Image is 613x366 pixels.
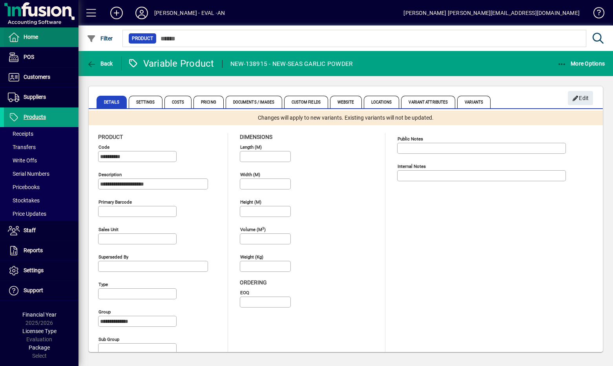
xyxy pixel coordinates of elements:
span: Back [87,60,113,67]
mat-label: Type [99,282,108,287]
a: Staff [4,221,78,240]
span: Costs [164,96,192,108]
sup: 3 [262,226,264,230]
mat-label: Public Notes [398,136,423,142]
span: Support [24,287,43,293]
span: Filter [87,35,113,42]
span: Variant Attributes [401,96,455,108]
mat-label: Group [99,309,111,315]
span: Serial Numbers [8,171,49,177]
span: Home [24,34,38,40]
img: tab_keywords_by_traffic_grey.svg [78,46,84,52]
div: [PERSON_NAME] - EVAL -AN [154,7,225,19]
span: Package [29,344,50,351]
img: website_grey.svg [13,20,19,27]
button: Back [85,56,115,71]
button: Edit [568,91,593,105]
button: More Options [555,56,607,71]
span: Stocktakes [8,197,40,204]
span: More Options [557,60,605,67]
mat-label: Description [99,172,122,177]
a: Transfers [4,140,78,154]
a: Suppliers [4,87,78,107]
span: Dimensions [240,134,272,140]
span: Product [98,134,123,140]
div: Domain: [DOMAIN_NAME] [20,20,86,27]
span: Changes will apply to new variants. Existing variants will not be updated. [258,114,434,122]
span: Edit [572,92,589,105]
mat-label: Weight (Kg) [240,254,263,260]
span: Transfers [8,144,36,150]
div: Variable Product [128,57,214,70]
span: Custom Fields [284,96,328,108]
a: POS [4,47,78,67]
mat-label: EOQ [240,290,249,295]
a: Stocktakes [4,194,78,207]
span: Staff [24,227,36,233]
a: Settings [4,261,78,280]
mat-label: Internal Notes [398,164,426,169]
span: Settings [129,96,162,108]
a: Receipts [4,127,78,140]
img: tab_domain_overview_orange.svg [21,46,27,52]
span: Licensee Type [22,328,57,334]
mat-label: Code [99,144,109,150]
a: Pricebooks [4,180,78,194]
a: Home [4,27,78,47]
span: Customers [24,74,50,80]
span: Details [97,96,127,108]
mat-label: Width (m) [240,172,260,177]
button: Filter [85,31,115,46]
a: Serial Numbers [4,167,78,180]
span: Settings [24,267,44,273]
span: Price Updates [8,211,46,217]
span: Pricebooks [8,184,40,190]
span: Variants [457,96,491,108]
app-page-header-button: Back [78,56,122,71]
div: Keywords by Traffic [87,46,132,51]
span: Products [24,114,46,120]
mat-label: Height (m) [240,199,261,205]
span: Product [132,35,153,42]
div: Domain Overview [30,46,70,51]
button: Profile [129,6,154,20]
a: Customers [4,67,78,87]
mat-label: Sub group [99,337,119,342]
span: Reports [24,247,43,253]
mat-label: Sales unit [99,227,119,232]
img: logo_orange.svg [13,13,19,19]
a: Knowledge Base [587,2,603,27]
div: [PERSON_NAME] [PERSON_NAME][EMAIL_ADDRESS][DOMAIN_NAME] [403,7,580,19]
span: Write Offs [8,157,37,164]
span: Receipts [8,131,33,137]
span: Suppliers [24,94,46,100]
a: Support [4,281,78,300]
mat-label: Superseded by [99,254,128,260]
mat-label: Volume (m ) [240,227,266,232]
span: Locations [364,96,400,108]
a: Price Updates [4,207,78,220]
a: Write Offs [4,154,78,167]
div: v 4.0.25 [22,13,38,19]
span: Website [330,96,362,108]
mat-label: Primary barcode [99,199,132,205]
span: Ordering [240,279,267,286]
button: Add [104,6,129,20]
span: Pricing [193,96,224,108]
a: Reports [4,241,78,260]
span: Financial Year [22,311,57,318]
mat-label: Length (m) [240,144,262,150]
span: POS [24,54,34,60]
div: NEW-138915 - NEW-SEAS GARLIC POWDER [230,58,353,70]
span: Documents / Images [226,96,282,108]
